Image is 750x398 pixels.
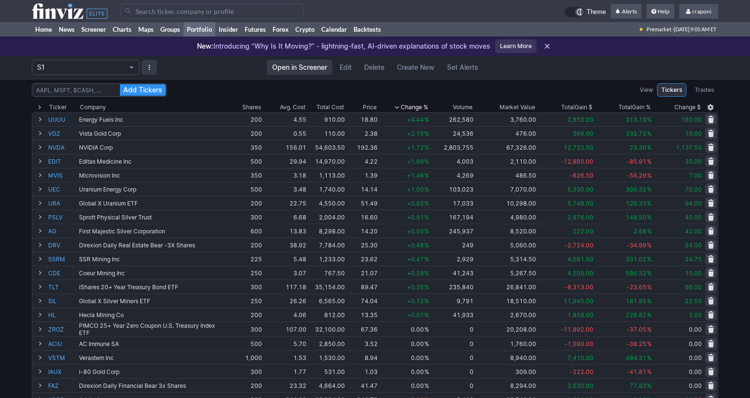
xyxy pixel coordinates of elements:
[587,7,606,17] span: Theme
[430,140,474,154] td: 2,803,755
[79,214,227,221] div: Sprott Physical Silver Trust
[79,283,227,291] div: iShares 20+ Year Treasury Bond ETF
[626,256,646,263] span: 331.02
[228,112,263,126] td: 200
[79,297,227,305] div: Global X Silver Miners ETF
[430,224,474,238] td: 245,937
[397,63,434,72] span: Create New
[79,270,227,277] div: Coeur Mining Inc
[430,294,474,308] td: 9,791
[474,182,538,196] td: 7,070.00
[228,321,263,336] td: 300
[474,336,538,350] td: 1,760.00
[307,266,346,280] td: 767.50
[627,158,646,165] span: -85.91
[48,196,77,210] a: URA
[407,144,424,151] span: +1.72
[447,63,478,72] span: Set Alerts
[627,283,646,291] span: -23.65
[657,83,686,97] a: Tickers
[263,210,307,224] td: 6.68
[474,168,538,182] td: 486.50
[573,130,593,137] span: 366.00
[474,112,538,126] td: 3,760.00
[228,210,263,224] td: 300
[424,130,429,137] span: %
[407,214,424,221] span: +0.91
[269,22,292,37] a: Forex
[565,340,593,347] span: -1,090.00
[640,85,653,95] label: View
[263,280,307,294] td: 117.18
[307,182,346,196] td: 1,740.00
[424,186,429,193] span: %
[228,266,263,280] td: 250
[424,311,429,319] span: %
[474,266,538,280] td: 5,267.50
[646,4,674,19] a: Help
[474,308,538,321] td: 2,670.00
[627,340,646,347] span: -38.25
[228,140,263,154] td: 350
[120,84,166,96] button: Add Tickers
[263,112,307,126] td: 4.55
[263,140,307,154] td: 156.01
[611,4,642,19] a: Alerts
[647,172,652,179] span: %
[48,337,77,350] a: ACIU
[695,85,714,95] span: Trades
[346,126,379,140] td: 2.38
[346,280,379,294] td: 89.47
[307,321,346,336] td: 32,100.00
[228,238,263,252] td: 200
[48,379,77,392] a: FAZ
[228,308,263,321] td: 200
[626,116,646,123] span: 313.19
[685,242,702,249] span: 24.00
[79,322,227,336] div: PIMCO 25+ Year Zero Coupon U.S. Treasury Index ETF
[424,116,429,123] span: %
[346,112,379,126] td: 18.80
[561,326,593,333] span: -11,892.00
[48,210,77,224] a: PSLV
[407,200,424,207] span: +0.92
[685,214,702,221] span: 45.00
[307,280,346,294] td: 35,154.00
[292,22,318,37] a: Crypto
[407,172,424,179] span: +1.46
[307,210,346,224] td: 2,004.00
[32,83,167,97] input: Search
[48,168,77,182] a: MVIS
[567,116,593,123] span: 2,850.00
[647,158,652,165] span: %
[79,340,227,347] div: AC Immune SA
[567,256,593,263] span: 4,081.50
[263,252,307,266] td: 5.48
[689,326,702,333] span: 0.00
[79,130,227,137] div: Vista Gold Corp
[263,266,307,280] td: 3.07
[430,168,474,182] td: 4,269
[346,210,379,224] td: 16.60
[685,270,702,277] span: 15.00
[79,256,227,263] div: SSR Mining Inc
[48,266,77,280] a: CDE
[685,256,702,263] span: 24.75
[267,60,332,75] a: Open in Screener
[626,311,646,319] span: 228.82
[184,22,215,37] a: Portfolio
[685,158,702,165] span: 35.00
[424,270,429,277] span: %
[685,228,702,235] span: 42.00
[263,182,307,196] td: 3.48
[573,228,593,235] span: 222.00
[430,321,474,336] td: 0
[630,144,646,151] span: 23.30
[263,336,307,350] td: 5.70
[307,112,346,126] td: 910.00
[79,116,227,123] div: Energy Fuels Inc
[123,85,162,95] span: Add Tickers
[424,340,429,347] span: %
[79,200,227,207] div: Global X Uranium ETF
[565,283,593,291] span: -8,313.00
